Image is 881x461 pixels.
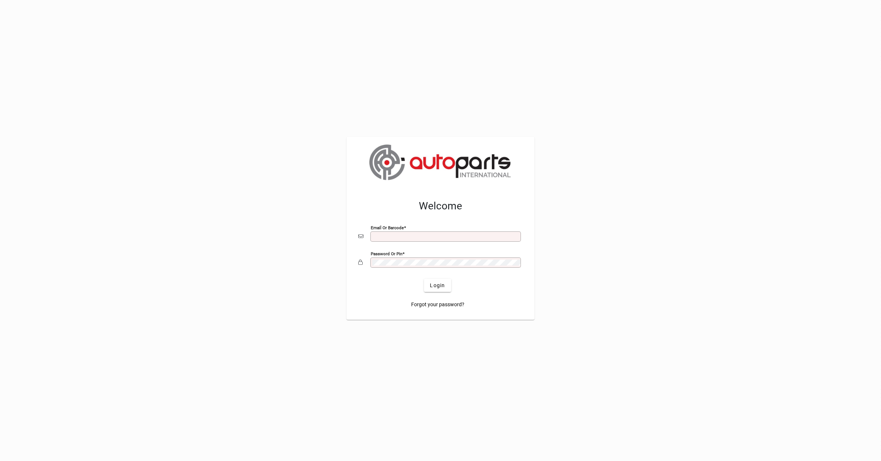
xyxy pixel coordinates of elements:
[411,301,464,308] span: Forgot your password?
[371,251,402,256] mat-label: Password or Pin
[430,282,445,289] span: Login
[358,200,523,212] h2: Welcome
[408,298,467,311] a: Forgot your password?
[371,225,404,230] mat-label: Email or Barcode
[424,279,451,292] button: Login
